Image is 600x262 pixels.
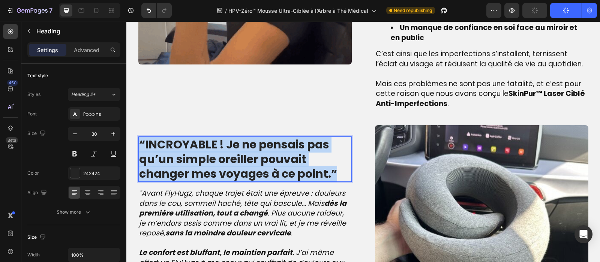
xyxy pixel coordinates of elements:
div: 242424 [83,170,118,177]
strong: sans la moindre douleur cervicale [39,207,165,217]
iframe: Design area [126,21,600,262]
input: Auto [68,248,120,262]
div: Open Intercom Messenger [574,225,592,243]
span: HPV-Zéro™ Mousse Ultra-Ciblée à l’Arbre à Thé Médical [228,7,368,15]
div: Align [27,188,48,198]
h2: Rich Text Editor. Editing area: main [12,115,225,161]
div: Font [27,111,37,117]
i: . J’ai même offert un FlyHugz à ma soeur qui souffrait de douleurs aux épaules : elle l’a adopté ... [13,226,217,256]
span: Heading 2* [71,91,96,98]
i: "Avant FlyHugz, chaque trajet était une épreuve : douleurs dans le cou, sommeil haché, tête qui b... [13,167,220,217]
div: Size [27,129,47,139]
div: Beta [6,137,18,143]
div: Poppins [83,111,118,118]
div: Undo/Redo [141,3,172,18]
div: Text style [27,72,48,79]
strong: “INCROYABLE ! Je ne pensais pas qu’un simple oreiller pouvait changer mes voyages à ce point.” [13,115,211,161]
span: C’est ainsi que les imperfections s’installent, ternissent l’éclat du visage et réduisent la qual... [249,28,457,48]
strong: SkinPur™ Laser Ciblé Anti-Imperfections [249,67,459,88]
button: Show more [27,205,120,219]
div: Size [27,232,47,243]
button: 7 [3,3,56,18]
div: Styles [27,91,40,98]
p: Heading [36,27,117,36]
strong: Le confort est bluffant, le maintien parfait [13,226,166,237]
span: / [225,7,227,15]
p: Settings [37,46,58,54]
div: Width [27,252,40,258]
span: Mais ces problèmes ne sont pas une fatalité, et c’est pour cette raison que nous avons conçu le . [249,58,459,88]
p: 7 [49,6,52,15]
div: Color [27,170,39,177]
button: Heading 2* [68,88,120,101]
p: Advanced [74,46,99,54]
div: 450 [7,80,18,86]
strong: dès la première utilisation, tout a changé [13,177,220,198]
div: Show more [57,208,91,216]
span: Need republishing [394,7,432,14]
